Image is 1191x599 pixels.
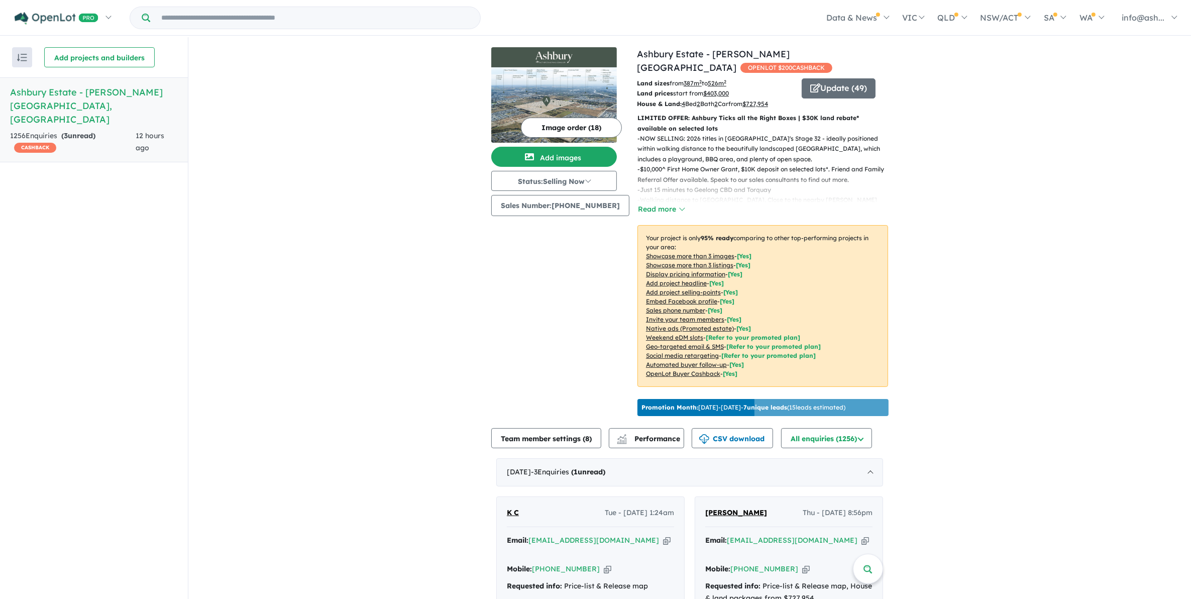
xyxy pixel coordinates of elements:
[723,370,737,377] span: [Yes]
[646,297,717,305] u: Embed Facebook profile
[637,225,888,387] p: Your project is only comparing to other top-performing projects in your area: - - - - - - - - - -...
[495,51,613,63] img: Ashbury Estate - Armstrong Creek Logo
[528,536,659,545] a: [EMAIL_ADDRESS][DOMAIN_NAME]
[743,404,787,411] b: 7 unique leads
[605,507,674,519] span: Tue - [DATE] 1:24am
[737,252,751,260] span: [ Yes ]
[692,428,773,448] button: CSV download
[727,536,857,545] a: [EMAIL_ADDRESS][DOMAIN_NAME]
[705,508,767,517] span: [PERSON_NAME]
[521,118,622,138] button: Image order (18)
[708,79,726,87] u: 526 m
[609,428,684,448] button: Performance
[637,134,896,164] p: - NOW SELLING: 2026 titles in [GEOGRAPHIC_DATA]'s Stage 32 - ideally positioned within walking di...
[507,536,528,545] strong: Email:
[1122,13,1164,23] span: info@ash...
[152,7,478,29] input: Try estate name, suburb, builder or developer
[646,288,721,296] u: Add project selling-points
[646,261,733,269] u: Showcase more than 3 listings
[730,564,798,573] a: [PHONE_NUMBER]
[802,564,810,574] button: Copy
[736,261,750,269] span: [ Yes ]
[496,458,883,486] div: [DATE]
[861,535,869,546] button: Copy
[491,67,617,143] img: Ashbury Estate - Armstrong Creek
[646,343,724,350] u: Geo-targeted email & SMS
[646,352,719,359] u: Social media retargeting
[682,100,685,108] u: 4
[491,171,617,191] button: Status:Selling Now
[507,581,562,590] strong: Requested info:
[491,147,617,167] button: Add images
[491,428,601,448] button: Team member settings (8)
[574,467,578,476] span: 1
[507,564,532,573] strong: Mobile:
[705,507,767,519] a: [PERSON_NAME]
[14,143,56,153] span: CASHBACK
[637,185,896,195] p: - Just 15 minutes to Geelong CBD and Torquay
[729,361,744,368] span: [Yes]
[701,234,733,242] b: 95 % ready
[637,195,896,226] p: - Walking distance to [GEOGRAPHIC_DATA], Close to the nearby [PERSON_NAME][GEOGRAPHIC_DATA], With...
[724,79,726,84] sup: 2
[64,131,68,140] span: 3
[637,204,685,215] button: Read more
[705,564,730,573] strong: Mobile:
[641,404,698,411] b: Promotion Month:
[802,78,876,98] button: Update (49)
[532,564,600,573] a: [PHONE_NUMBER]
[646,370,720,377] u: OpenLot Buyer Cashback
[604,564,611,574] button: Copy
[637,89,673,97] b: Land prices
[697,100,700,108] u: 2
[637,113,888,134] p: LIMITED OFFER: Ashbury Ticks all the Right Boxes | $30K land rebate* available on selected lots
[699,434,709,444] img: download icon
[728,270,742,278] span: [ Yes ]
[663,535,671,546] button: Copy
[637,164,896,185] p: - $10,000^ First Home Owner Grant, $10K deposit on selected lots*. Friend and Family Referral Off...
[646,279,707,287] u: Add project headline
[646,307,705,314] u: Sales phone number
[706,334,800,341] span: [Refer to your promoted plan]
[721,352,816,359] span: [Refer to your promoted plan]
[571,467,605,476] strong: ( unread)
[531,467,605,476] span: - 3 Enquir ies
[637,48,790,73] a: Ashbury Estate - [PERSON_NAME][GEOGRAPHIC_DATA]
[702,79,726,87] span: to
[720,297,734,305] span: [ Yes ]
[10,130,136,154] div: 1256 Enquir ies
[723,288,738,296] span: [ Yes ]
[507,508,519,517] span: K C
[714,100,718,108] u: 2
[742,100,768,108] u: $ 727,954
[803,507,873,519] span: Thu - [DATE] 8:56pm
[646,252,734,260] u: Showcase more than 3 images
[646,334,703,341] u: Weekend eDM slots
[44,47,155,67] button: Add projects and builders
[61,131,95,140] strong: ( unread)
[136,131,164,152] span: 12 hours ago
[617,438,627,444] img: bar-chart.svg
[637,78,794,88] p: from
[705,581,761,590] strong: Requested info:
[736,325,751,332] span: [Yes]
[507,580,674,592] div: Price-list & Release map
[740,63,832,73] span: OPENLOT $ 200 CASHBACK
[617,434,626,440] img: line-chart.svg
[10,85,178,126] h5: Ashbury Estate - [PERSON_NAME][GEOGRAPHIC_DATA] , [GEOGRAPHIC_DATA]
[641,403,845,412] p: [DATE] - [DATE] - ( 15 leads estimated)
[709,279,724,287] span: [ Yes ]
[507,507,519,519] a: K C
[491,195,629,216] button: Sales Number:[PHONE_NUMBER]
[705,536,727,545] strong: Email:
[703,89,729,97] u: $ 403,000
[637,88,794,98] p: start from
[708,307,722,314] span: [ Yes ]
[646,325,734,332] u: Native ads (Promoted estate)
[637,100,682,108] b: House & Land:
[699,79,702,84] sup: 2
[781,428,872,448] button: All enquiries (1256)
[618,434,680,443] span: Performance
[646,270,725,278] u: Display pricing information
[727,316,741,323] span: [ Yes ]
